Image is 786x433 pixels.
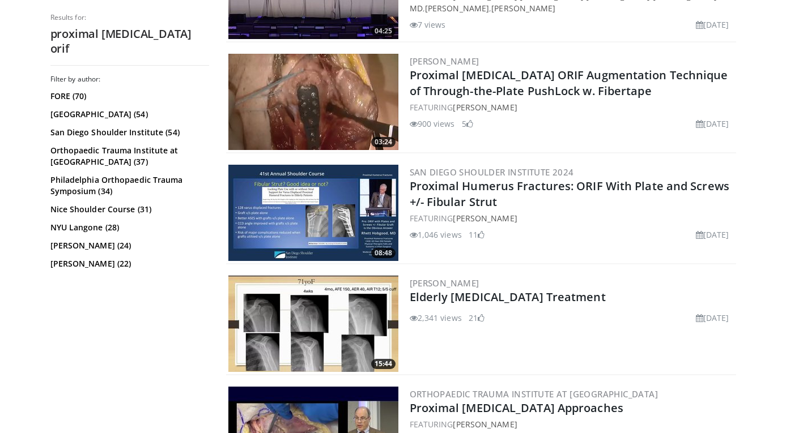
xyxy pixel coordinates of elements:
[410,400,623,415] a: Proximal [MEDICAL_DATA] Approaches
[371,359,396,369] span: 15:44
[453,213,517,224] a: [PERSON_NAME]
[50,91,206,102] a: FORE (70)
[410,178,729,209] a: Proximal Humerus Fractures: ORIF With Plate and Screws +/- Fibular Strut
[50,222,206,233] a: NYU Langone (28)
[469,312,485,324] li: 21
[410,19,446,31] li: 7 views
[50,204,206,215] a: Nice Shoulder Course (31)
[410,67,728,98] a: Proximal [MEDICAL_DATA] ORIF Augmentation Technique of Through-the-Plate PushLock w. Fibertape
[410,388,658,400] a: Orthopaedic Trauma Institute at [GEOGRAPHIC_DATA]
[371,248,396,258] span: 08:48
[50,75,209,84] h3: Filter by author:
[228,165,398,261] img: a1dea2c7-498f-4db1-a684-ab7a3bac6740.300x170_q85_crop-smart_upscale.jpg
[228,54,398,150] img: YUAndpMCbXk_9hvX4xMDoxOm1xO1xPzH.300x170_q85_crop-smart_upscale.jpg
[696,19,729,31] li: [DATE]
[228,276,398,372] a: 15:44
[696,229,729,241] li: [DATE]
[50,13,209,22] p: Results for:
[50,240,206,251] a: [PERSON_NAME] (24)
[410,418,734,430] div: FEATURING
[425,3,489,14] a: [PERSON_NAME]
[410,289,606,305] a: Elderly [MEDICAL_DATA] Treatment
[696,312,729,324] li: [DATE]
[371,137,396,147] span: 03:24
[371,26,396,36] span: 04:25
[228,276,398,372] img: 00115cb8-bc52-42c4-9807-c411e606a2dc.300x170_q85_crop-smart_upscale.jpg
[50,174,206,197] a: Philadelphia Orthopaedic Trauma Symposium (34)
[462,118,473,130] li: 5
[50,109,206,120] a: [GEOGRAPHIC_DATA] (54)
[410,229,462,241] li: 1,046 views
[410,55,479,67] a: [PERSON_NAME]
[50,145,206,168] a: Orthopaedic Trauma Institute at [GEOGRAPHIC_DATA] (37)
[410,101,734,113] div: FEATURING
[410,312,462,324] li: 2,341 views
[410,212,734,224] div: FEATURING
[50,27,209,56] h2: proximal [MEDICAL_DATA] orif
[50,258,206,269] a: [PERSON_NAME] (22)
[410,118,455,130] li: 900 views
[50,127,206,138] a: San Diego Shoulder Institute (54)
[453,419,517,430] a: [PERSON_NAME]
[410,166,574,178] a: San Diego Shoulder Institute 2024
[696,118,729,130] li: [DATE]
[453,102,517,113] a: [PERSON_NAME]
[469,229,485,241] li: 11
[410,277,479,289] a: [PERSON_NAME]
[228,54,398,150] a: 03:24
[228,165,398,261] a: 08:48
[491,3,555,14] a: [PERSON_NAME]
